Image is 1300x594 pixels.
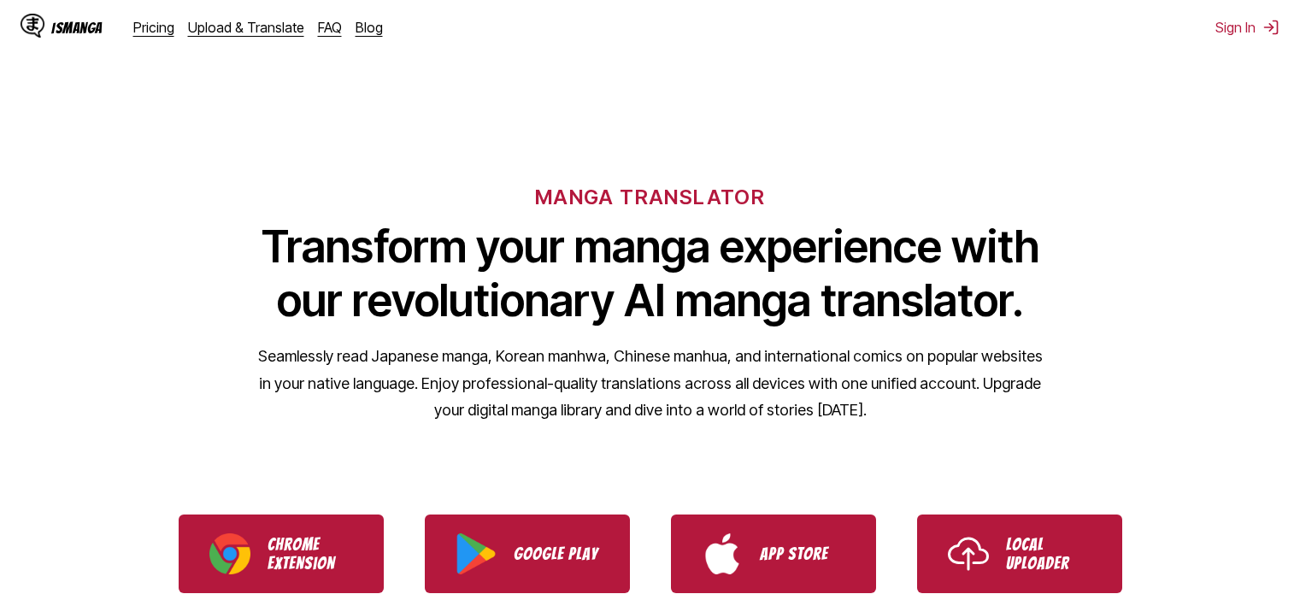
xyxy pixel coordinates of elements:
[1262,19,1279,36] img: Sign out
[257,220,1044,327] h1: Transform your manga experience with our revolutionary AI manga translator.
[535,185,765,209] h6: MANGA TRANSLATOR
[51,20,103,36] div: IsManga
[425,515,630,593] a: Download IsManga from Google Play
[702,533,743,574] img: App Store logo
[917,515,1122,593] a: Use IsManga Local Uploader
[671,515,876,593] a: Download IsManga from App Store
[188,19,304,36] a: Upload & Translate
[1006,535,1091,573] p: Local Uploader
[21,14,44,38] img: IsManga Logo
[318,19,342,36] a: FAQ
[760,544,845,563] p: App Store
[356,19,383,36] a: Blog
[179,515,384,593] a: Download IsManga Chrome Extension
[257,343,1044,424] p: Seamlessly read Japanese manga, Korean manhwa, Chinese manhua, and international comics on popula...
[948,533,989,574] img: Upload icon
[209,533,250,574] img: Chrome logo
[514,544,599,563] p: Google Play
[268,535,353,573] p: Chrome Extension
[456,533,497,574] img: Google Play logo
[1215,19,1279,36] button: Sign In
[133,19,174,36] a: Pricing
[21,14,133,41] a: IsManga LogoIsManga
